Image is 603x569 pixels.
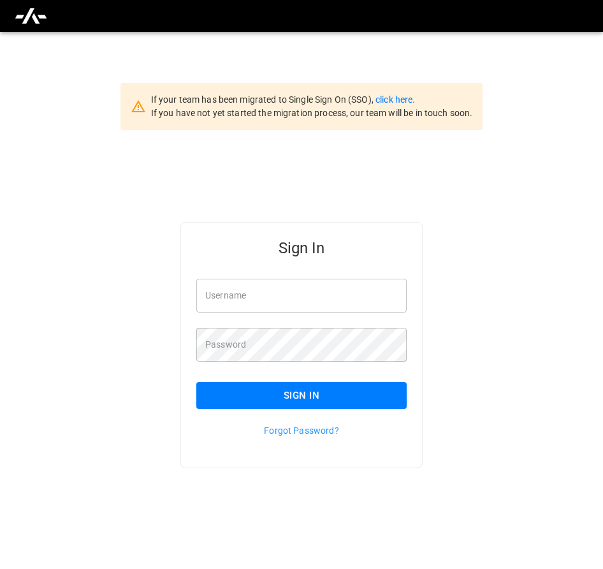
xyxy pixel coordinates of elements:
[196,238,407,258] h5: Sign In
[196,424,407,437] p: Forgot Password?
[14,4,48,28] img: ampcontrol.io logo
[151,108,473,118] span: If you have not yet started the migration process, our team will be in touch soon.
[375,94,415,105] a: click here.
[196,382,407,409] button: Sign In
[151,94,375,105] span: If your team has been migrated to Single Sign On (SSO),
